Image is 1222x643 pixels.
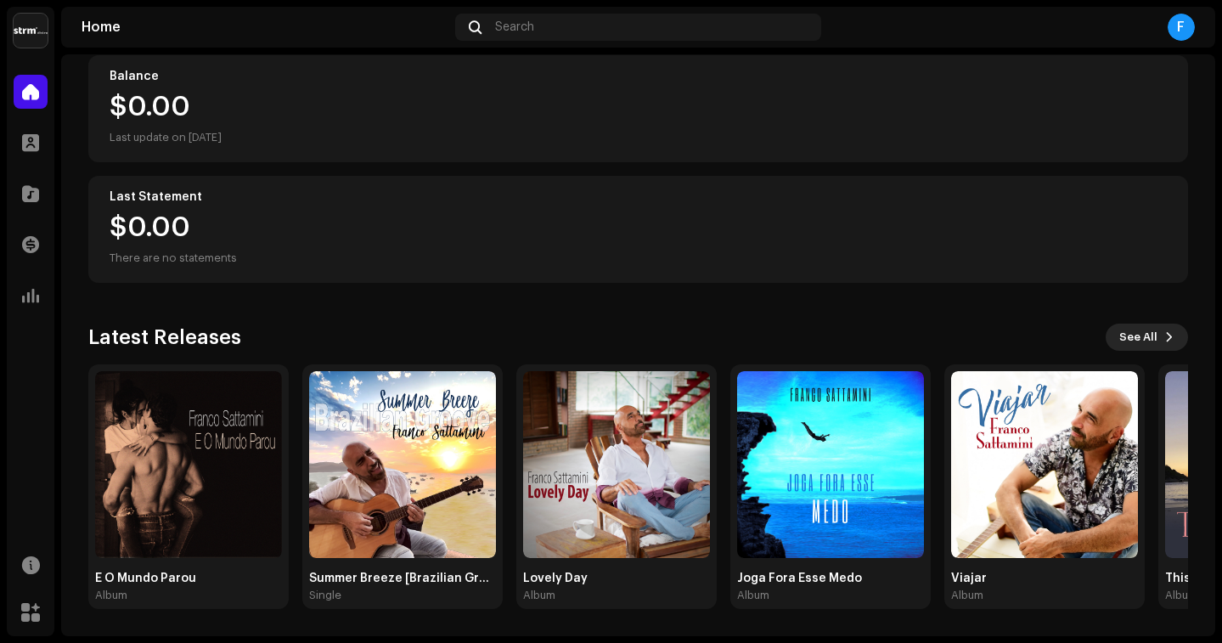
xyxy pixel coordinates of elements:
[523,572,710,585] div: Lovely Day
[95,589,127,602] div: Album
[951,371,1138,558] img: bfbb31c5-89c2-414b-8875-fa27ea99bbc3
[737,589,769,602] div: Album
[95,371,282,558] img: 97763c92-fb46-4981-811e-0074d10068ab
[737,572,924,585] div: Joga Fora Esse Medo
[110,127,1167,148] div: Last update on [DATE]
[309,572,496,585] div: Summer Breeze [Brazilian Groove]
[88,176,1188,283] re-o-card-value: Last Statement
[88,324,241,351] h3: Latest Releases
[1168,14,1195,41] div: F
[110,248,237,268] div: There are no statements
[951,572,1138,585] div: Viajar
[1165,589,1197,602] div: Album
[309,371,496,558] img: 349aff0a-9c37-42c4-9d15-93661a854291
[495,20,534,34] span: Search
[1119,320,1157,354] span: See All
[309,589,341,602] div: Single
[82,20,448,34] div: Home
[951,589,983,602] div: Album
[1106,324,1188,351] button: See All
[95,572,282,585] div: E O Mundo Parou
[523,589,555,602] div: Album
[110,70,1167,83] div: Balance
[88,55,1188,162] re-o-card-value: Balance
[737,371,924,558] img: 13651265-1dc7-447c-80d9-fa882d6b063b
[110,190,1167,204] div: Last Statement
[14,14,48,48] img: 408b884b-546b-4518-8448-1008f9c76b02
[523,371,710,558] img: 8cb7a565-0dc0-4cfd-be15-75a594638417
